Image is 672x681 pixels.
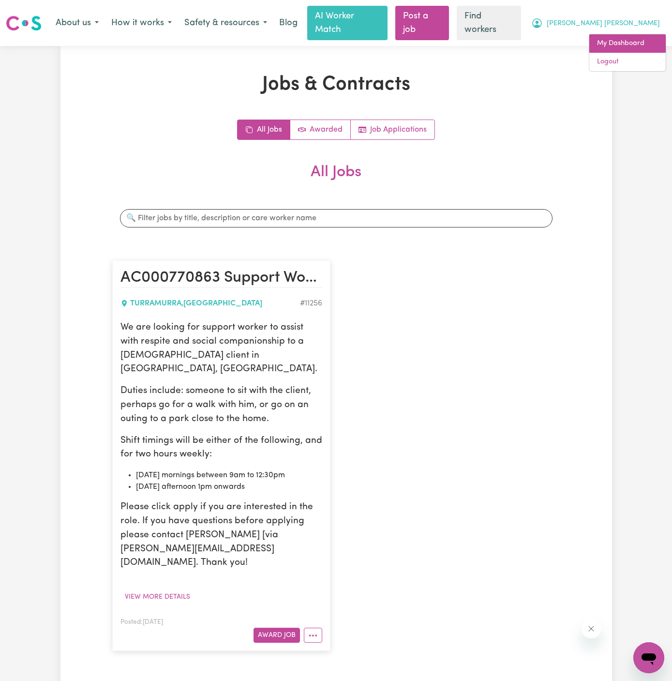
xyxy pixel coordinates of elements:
[395,6,449,40] a: Post a job
[112,73,560,96] h1: Jobs & Contracts
[120,500,322,570] p: Please click apply if you are interested in the role. If you have questions before applying pleas...
[136,469,322,481] li: [DATE] mornings between 9am to 12:30pm
[457,6,521,40] a: Find workers
[547,18,660,29] span: [PERSON_NAME] [PERSON_NAME]
[6,15,42,32] img: Careseekers logo
[633,642,664,673] iframe: Button to launch messaging window
[120,209,553,227] input: 🔍 Filter jobs by title, description or care worker name
[273,13,303,34] a: Blog
[120,269,322,288] h2: AC000770863 Support Worker Needed For Social Companionship - Turramurra, NSW
[589,34,666,71] div: My Account
[120,434,322,462] p: Shift timings will be either of the following, and for two hours weekly:
[307,6,388,40] a: AI Worker Match
[589,34,666,53] a: My Dashboard
[112,163,560,197] h2: All Jobs
[238,120,290,139] a: All jobs
[120,590,194,605] button: View more details
[120,321,322,377] p: We are looking for support worker to assist with respite and social companionship to a [DEMOGRAPH...
[120,619,163,625] span: Posted: [DATE]
[105,13,178,33] button: How it works
[300,298,322,309] div: Job ID #11256
[525,13,666,33] button: My Account
[582,619,601,638] iframe: Close message
[178,13,273,33] button: Safety & resources
[120,298,300,309] div: TURRAMURRA , [GEOGRAPHIC_DATA]
[120,384,322,426] p: Duties include: someone to sit with the client, perhaps go for a walk with him, or go on an outin...
[6,7,59,15] span: Need any help?
[351,120,434,139] a: Job applications
[290,120,351,139] a: Active jobs
[6,12,42,34] a: Careseekers logo
[304,628,322,643] button: More options
[589,53,666,71] a: Logout
[136,481,322,493] li: [DATE] afternoon 1pm onwards
[254,628,300,643] button: Award Job
[49,13,105,33] button: About us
